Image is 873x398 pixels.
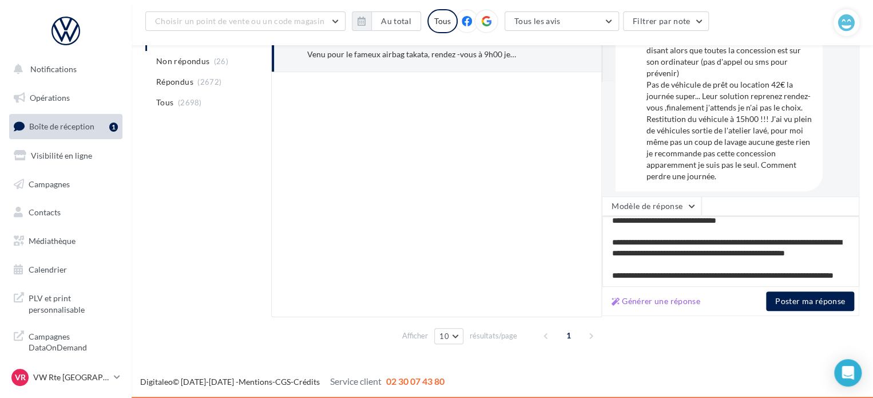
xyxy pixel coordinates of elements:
[434,328,463,344] button: 10
[140,377,173,387] a: Digitaleo
[7,324,125,358] a: Campagnes DataOnDemand
[214,57,228,66] span: (26)
[7,172,125,196] a: Campagnes
[505,11,619,31] button: Tous les avis
[514,16,561,26] span: Tous les avis
[29,207,61,217] span: Contacts
[7,86,125,110] a: Opérations
[766,291,854,311] button: Poster ma réponse
[7,229,125,253] a: Médiathèque
[239,377,272,387] a: Mentions
[623,11,709,31] button: Filtrer par note
[31,151,92,160] span: Visibilité en ligne
[7,144,125,168] a: Visibilité en ligne
[7,258,125,282] a: Calendrier
[29,265,67,274] span: Calendrier
[427,9,458,33] div: Tous
[7,286,125,320] a: PLV et print personnalisable
[145,11,346,31] button: Choisir un point de vente ou un code magasin
[29,236,76,246] span: Médiathèque
[307,49,517,60] div: Venu pour le fameux airbag takata, rendez -vous à 9h00 je demande combien de temps ça dure on me ...
[156,97,173,108] span: Tous
[155,16,324,26] span: Choisir un point de vente ou un code magasin
[29,329,118,353] span: Campagnes DataOnDemand
[275,377,291,387] a: CGS
[352,11,421,31] button: Au total
[29,179,70,188] span: Campagnes
[834,359,862,387] div: Open Intercom Messenger
[30,64,77,74] span: Notifications
[371,11,421,31] button: Au total
[439,332,449,341] span: 10
[9,367,122,388] a: VR VW Rte [GEOGRAPHIC_DATA]
[7,57,120,81] button: Notifications
[156,56,209,67] span: Non répondus
[559,326,578,345] span: 1
[15,372,26,383] span: VR
[156,76,193,88] span: Répondus
[29,121,94,131] span: Boîte de réception
[470,330,517,341] span: résultats/page
[386,376,445,387] span: 02 30 07 43 80
[140,377,445,387] span: © [DATE]-[DATE] - - -
[178,98,202,107] span: (2698)
[402,330,428,341] span: Afficher
[109,123,118,132] div: 1
[293,377,320,387] a: Crédits
[29,290,118,315] span: PLV et print personnalisable
[330,376,382,387] span: Service client
[7,200,125,224] a: Contacts
[7,114,125,139] a: Boîte de réception1
[33,372,109,383] p: VW Rte [GEOGRAPHIC_DATA]
[602,196,701,216] button: Modèle de réponse
[607,294,705,308] button: Générer une réponse
[197,77,221,86] span: (2672)
[30,93,70,103] span: Opérations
